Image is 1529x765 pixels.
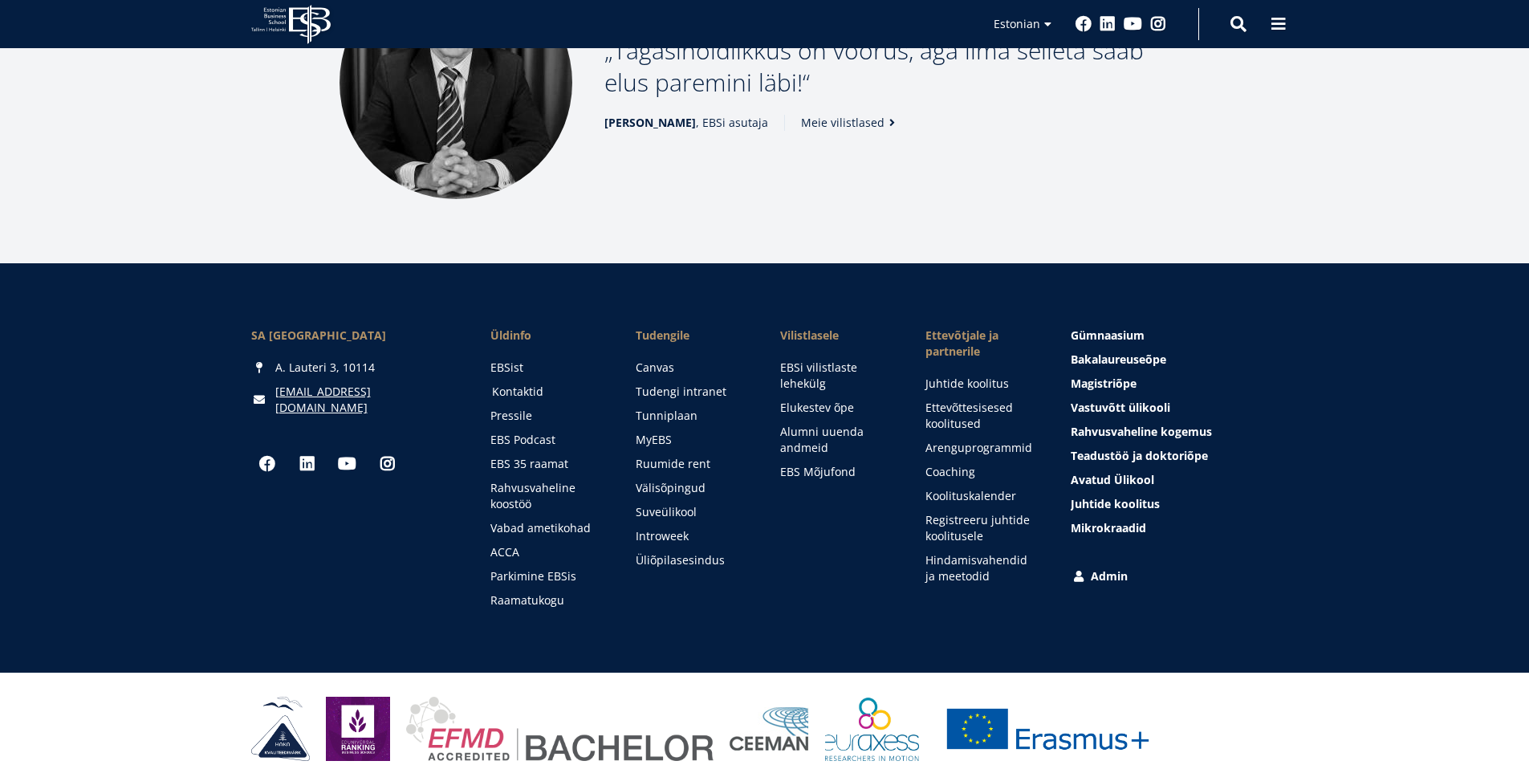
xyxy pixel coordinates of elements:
[636,432,749,448] a: MyEBS
[490,592,604,608] a: Raamatukogu
[925,376,1039,392] a: Juhtide koolitus
[275,384,458,416] a: [EMAIL_ADDRESS][DOMAIN_NAME]
[1124,16,1142,32] a: Youtube
[604,115,696,130] strong: [PERSON_NAME]
[490,328,604,344] span: Üldinfo
[1071,400,1278,416] a: Vastuvõtt ülikooli
[780,424,893,456] a: Alumni uuenda andmeid
[490,568,604,584] a: Parkimine EBSis
[251,360,458,376] div: A. Lauteri 3, 10114
[326,697,390,761] img: Eduniversal
[925,512,1039,544] a: Registreeru juhtide koolitusele
[490,360,604,376] a: EBSist
[1071,520,1146,535] span: Mikrokraadid
[925,552,1039,584] a: Hindamisvahendid ja meetodid
[636,480,749,496] a: Välisõpingud
[331,448,364,480] a: Youtube
[636,528,749,544] a: Introweek
[1071,328,1145,343] span: Gümnaasium
[291,448,323,480] a: Linkedin
[1071,328,1278,344] a: Gümnaasium
[372,448,404,480] a: Instagram
[925,464,1039,480] a: Coaching
[780,328,893,344] span: Vilistlasele
[925,440,1039,456] a: Arenguprogrammid
[1071,496,1278,512] a: Juhtide koolitus
[1071,352,1166,367] span: Bakalaureuseõpe
[1071,424,1212,439] span: Rahvusvaheline kogemus
[1071,472,1278,488] a: Avatud Ülikool
[1071,568,1278,584] a: Admin
[251,697,310,761] img: HAKA
[490,456,604,472] a: EBS 35 raamat
[1071,496,1160,511] span: Juhtide koolitus
[490,520,604,536] a: Vabad ametikohad
[1071,448,1208,463] span: Teadustöö ja doktoriõpe
[925,328,1039,360] span: Ettevõtjale ja partnerile
[636,384,749,400] a: Tudengi intranet
[925,400,1039,432] a: Ettevõttesisesed koolitused
[1150,16,1166,32] a: Instagram
[636,552,749,568] a: Üliõpilasesindus
[636,504,749,520] a: Suveülikool
[406,697,714,761] img: EFMD
[801,115,901,131] a: Meie vilistlased
[251,328,458,344] div: SA [GEOGRAPHIC_DATA]
[604,35,1190,99] p: Tagasihoidlikkus on voorus, aga ilma selleta saab elus paremini läbi!
[251,448,283,480] a: Facebook
[825,697,920,761] img: EURAXESS
[1071,424,1278,440] a: Rahvusvaheline kogemus
[935,697,1160,761] a: Erasmus +
[636,408,749,424] a: Tunniplaan
[730,707,809,751] img: Ceeman
[780,360,893,392] a: EBSi vilistlaste lehekülg
[490,544,604,560] a: ACCA
[492,384,605,400] a: Kontaktid
[1071,376,1137,391] span: Magistriõpe
[780,464,893,480] a: EBS Mõjufond
[636,456,749,472] a: Ruumide rent
[780,400,893,416] a: Elukestev õpe
[1071,520,1278,536] a: Mikrokraadid
[490,432,604,448] a: EBS Podcast
[604,115,768,131] span: , EBSi asutaja
[1076,16,1092,32] a: Facebook
[1071,472,1154,487] span: Avatud Ülikool
[925,488,1039,504] a: Koolituskalender
[935,697,1160,761] img: Erasmus+
[490,408,604,424] a: Pressile
[636,360,749,376] a: Canvas
[490,480,604,512] a: Rahvusvaheline koostöö
[636,328,749,344] a: Tudengile
[1071,352,1278,368] a: Bakalaureuseõpe
[1100,16,1116,32] a: Linkedin
[1071,376,1278,392] a: Magistriõpe
[1071,448,1278,464] a: Teadustöö ja doktoriõpe
[1071,400,1170,415] span: Vastuvõtt ülikooli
